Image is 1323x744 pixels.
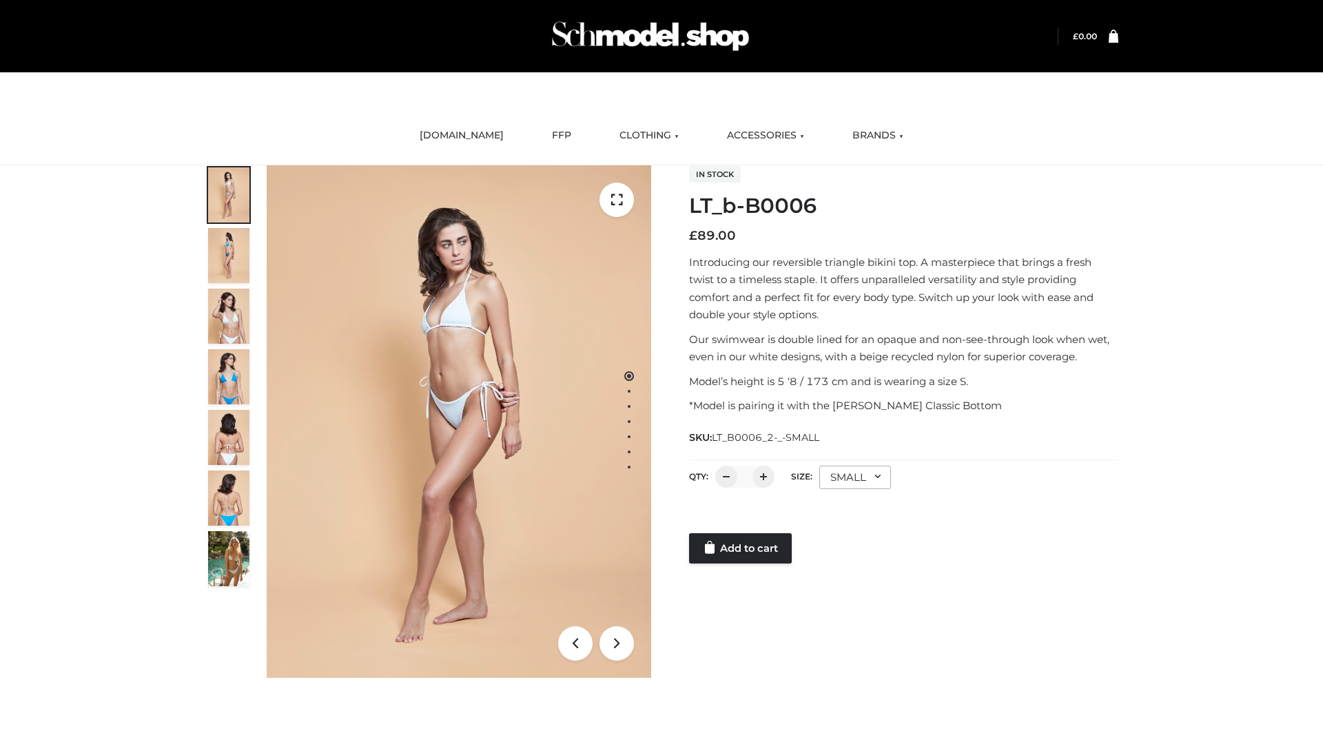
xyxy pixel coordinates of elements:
[689,533,792,564] a: Add to cart
[409,121,514,151] a: [DOMAIN_NAME]
[208,167,249,223] img: ArielClassicBikiniTop_CloudNine_AzureSky_OW114ECO_1-scaled.jpg
[208,289,249,344] img: ArielClassicBikiniTop_CloudNine_AzureSky_OW114ECO_3-scaled.jpg
[689,397,1118,415] p: *Model is pairing it with the [PERSON_NAME] Classic Bottom
[717,121,814,151] a: ACCESSORIES
[689,254,1118,324] p: Introducing our reversible triangle bikini top. A masterpiece that brings a fresh twist to a time...
[1073,31,1097,41] a: £0.00
[208,349,249,404] img: ArielClassicBikiniTop_CloudNine_AzureSky_OW114ECO_4-scaled.jpg
[689,194,1118,218] h1: LT_b-B0006
[1073,31,1078,41] span: £
[689,331,1118,366] p: Our swimwear is double lined for an opaque and non-see-through look when wet, even in our white d...
[689,166,741,183] span: In stock
[712,431,819,444] span: LT_B0006_2-_-SMALL
[842,121,914,151] a: BRANDS
[689,373,1118,391] p: Model’s height is 5 ‘8 / 173 cm and is wearing a size S.
[819,466,891,489] div: SMALL
[689,228,697,243] span: £
[208,471,249,526] img: ArielClassicBikiniTop_CloudNine_AzureSky_OW114ECO_8-scaled.jpg
[609,121,689,151] a: CLOTHING
[689,429,821,446] span: SKU:
[689,228,736,243] bdi: 89.00
[208,531,249,586] img: Arieltop_CloudNine_AzureSky2.jpg
[1073,31,1097,41] bdi: 0.00
[542,121,582,151] a: FFP
[791,471,812,482] label: Size:
[267,165,651,678] img: ArielClassicBikiniTop_CloudNine_AzureSky_OW114ECO_1
[208,410,249,465] img: ArielClassicBikiniTop_CloudNine_AzureSky_OW114ECO_7-scaled.jpg
[547,9,754,63] img: Schmodel Admin 964
[689,471,708,482] label: QTY:
[208,228,249,283] img: ArielClassicBikiniTop_CloudNine_AzureSky_OW114ECO_2-scaled.jpg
